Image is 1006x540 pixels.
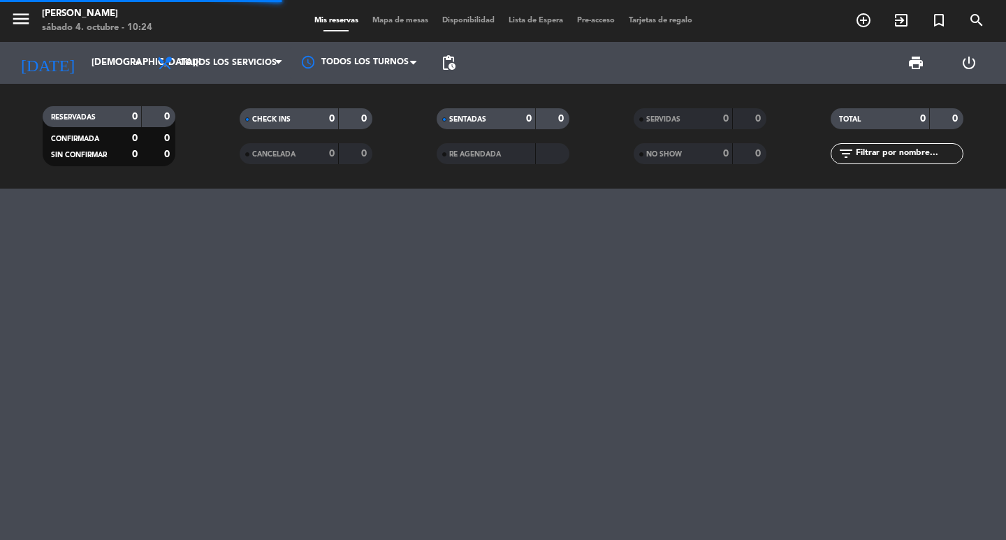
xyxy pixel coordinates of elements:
[855,12,872,29] i: add_circle_outline
[755,114,764,124] strong: 0
[252,116,291,123] span: CHECK INS
[10,8,31,34] button: menu
[723,149,729,159] strong: 0
[907,54,924,71] span: print
[180,58,277,68] span: Todos los servicios
[854,146,963,161] input: Filtrar por nombre...
[839,116,861,123] span: TOTAL
[10,48,85,78] i: [DATE]
[164,149,173,159] strong: 0
[42,7,152,21] div: [PERSON_NAME]
[558,114,567,124] strong: 0
[132,112,138,122] strong: 0
[329,114,335,124] strong: 0
[646,116,680,123] span: SERVIDAS
[132,149,138,159] strong: 0
[51,152,107,159] span: SIN CONFIRMAR
[961,54,977,71] i: power_settings_new
[931,12,947,29] i: turned_in_not
[942,42,996,84] div: LOG OUT
[164,133,173,143] strong: 0
[838,145,854,162] i: filter_list
[952,114,961,124] strong: 0
[10,8,31,29] i: menu
[329,149,335,159] strong: 0
[449,151,501,158] span: RE AGENDADA
[164,112,173,122] strong: 0
[440,54,457,71] span: pending_actions
[365,17,435,24] span: Mapa de mesas
[502,17,570,24] span: Lista de Espera
[755,149,764,159] strong: 0
[307,17,365,24] span: Mis reservas
[622,17,699,24] span: Tarjetas de regalo
[435,17,502,24] span: Disponibilidad
[723,114,729,124] strong: 0
[968,12,985,29] i: search
[570,17,622,24] span: Pre-acceso
[646,151,682,158] span: NO SHOW
[252,151,296,158] span: CANCELADA
[526,114,532,124] strong: 0
[920,114,926,124] strong: 0
[361,149,370,159] strong: 0
[893,12,910,29] i: exit_to_app
[361,114,370,124] strong: 0
[42,21,152,35] div: sábado 4. octubre - 10:24
[130,54,147,71] i: arrow_drop_down
[449,116,486,123] span: SENTADAS
[51,114,96,121] span: RESERVADAS
[132,133,138,143] strong: 0
[51,136,99,143] span: CONFIRMADA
